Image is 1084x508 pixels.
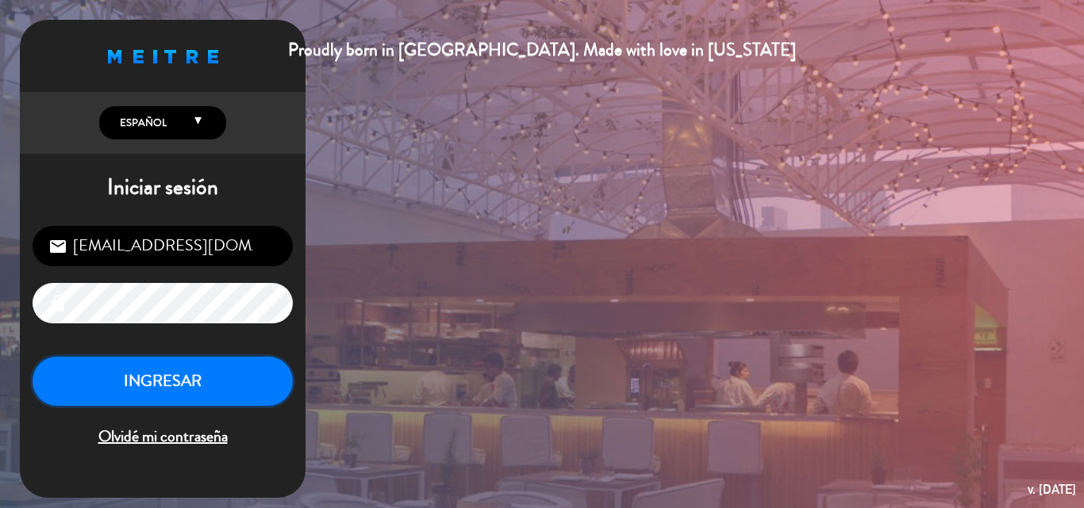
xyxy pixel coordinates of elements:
[33,357,293,407] button: INGRESAR
[33,424,293,450] span: Olvidé mi contraseña
[48,294,67,313] i: lock
[1028,479,1076,500] div: v. [DATE]
[48,237,67,256] i: email
[116,115,167,131] span: Español
[20,174,306,201] h1: Iniciar sesión
[33,226,293,266] input: Correo Electrónico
